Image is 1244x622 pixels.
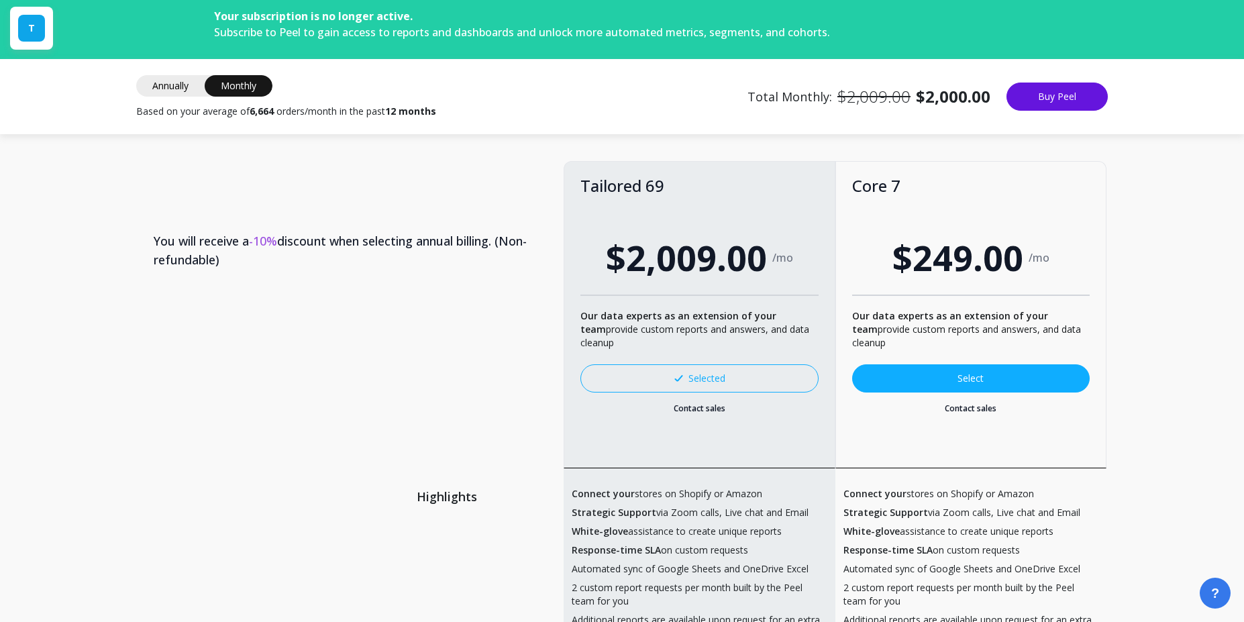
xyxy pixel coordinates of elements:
b: White-glove [843,525,900,537]
span: Your subscription is no longer active. [214,9,413,23]
span: -10% [249,233,277,249]
span: assistance to create unique reports [843,525,1053,538]
a: Select [852,364,1090,393]
span: via Zoom calls, Live chat and Email [572,506,809,519]
p: $2,009.00 [837,86,911,107]
th: You will receive a discount when selecting annual billing. (Non-refundable) [138,210,564,291]
b: Connect your [572,487,635,500]
b: Response-time SLA [843,543,933,556]
div: Selected [674,372,725,385]
span: Monthly [205,75,272,97]
b: Our data experts as an extension of your team [852,309,1048,335]
span: stores on Shopify or Amazon [572,487,762,501]
span: 2 custom report requests per month built by the Peel team for you [572,581,827,608]
span: assistance to create unique reports [572,525,782,538]
span: Subscribe to Peel to gain access to reports and dashboards and unlock more automated metrics, seg... [214,25,830,40]
b: Strategic Support [572,506,656,519]
span: ? [1211,584,1219,603]
b: Connect your [843,487,906,500]
b: 12 months [385,105,436,117]
b: 6,664 [250,105,274,117]
span: Total Monthly: [747,86,990,107]
span: Annually [136,75,205,97]
button: ? [1200,578,1231,609]
b: White-glove [572,525,628,537]
span: Automated sync of Google Sheets and OneDrive Excel [843,562,1080,576]
span: on custom requests [843,543,1020,557]
span: $249.00 [892,231,1023,284]
b: Our data experts as an extension of your team [580,309,776,335]
b: $2,000.00 [916,86,990,107]
span: via Zoom calls, Live chat and Email [843,506,1080,519]
span: Based on your average of orders/month in the past [136,105,436,118]
span: Automated sync of Google Sheets and OneDrive Excel [572,562,809,576]
span: provide custom reports and answers, and data cleanup [580,309,809,349]
img: svg+xml;base64,PHN2ZyB3aWR0aD0iMTMiIGhlaWdodD0iMTAiIHZpZXdCb3g9IjAgMCAxMyAxMCIgZmlsbD0ibm9uZSIgeG... [674,375,683,382]
span: on custom requests [572,543,748,557]
div: Core 7 [852,178,1090,194]
span: $2,009.00 [606,231,767,284]
a: Contact sales [580,403,818,414]
button: Buy Peel [1006,83,1108,111]
span: 2 custom report requests per month built by the Peel team for you [843,581,1098,608]
b: Response-time SLA [572,543,661,556]
div: Tailored 69 [580,178,818,194]
span: stores on Shopify or Amazon [843,487,1034,501]
span: provide custom reports and answers, and data cleanup [852,309,1081,349]
span: /mo [1029,251,1049,264]
span: /mo [772,251,793,264]
b: Strategic Support [843,506,928,519]
a: Contact sales [852,403,1090,414]
span: T [28,21,35,35]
